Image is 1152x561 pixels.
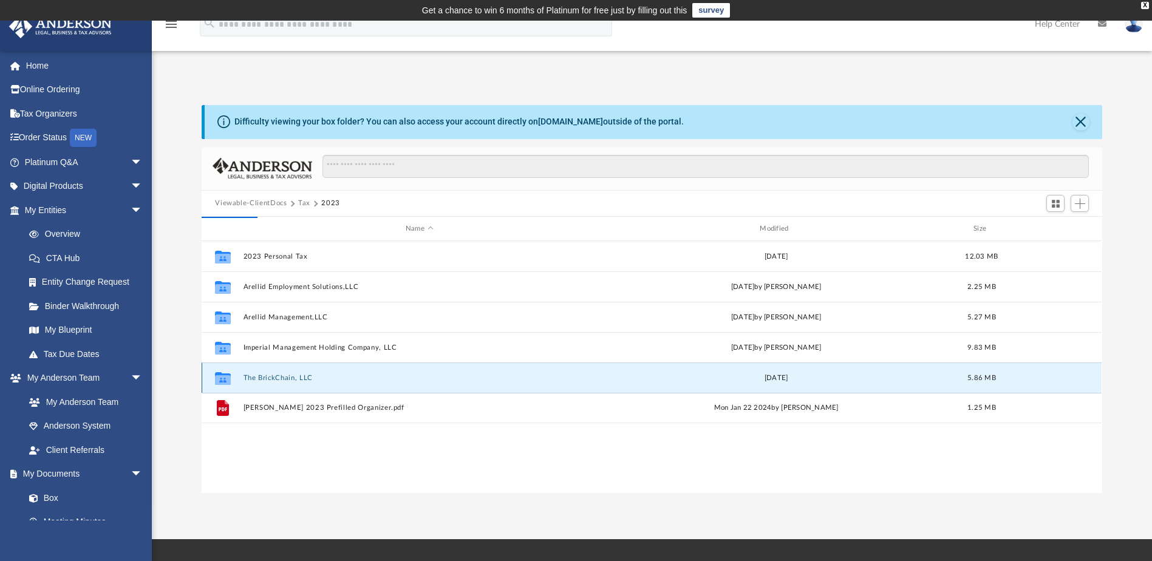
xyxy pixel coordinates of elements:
[17,486,149,510] a: Box
[322,155,1089,178] input: Search files and folders
[1125,15,1143,33] img: User Pic
[17,246,161,270] a: CTA Hub
[17,390,149,414] a: My Anderson Team
[692,3,730,18] a: survey
[601,403,952,414] div: Mon Jan 22 2024 by [PERSON_NAME]
[131,150,155,175] span: arrow_drop_down
[966,253,998,260] span: 12.03 MB
[9,78,161,102] a: Online Ordering
[9,174,161,199] a: Digital Productsarrow_drop_down
[1141,2,1149,9] div: close
[17,414,155,438] a: Anderson System
[244,404,595,412] button: [PERSON_NAME] 2023 Prefilled Organizer.pdf
[131,462,155,487] span: arrow_drop_down
[244,344,595,352] button: Imperial Management Holding Company, LLC
[321,198,340,209] button: 2023
[17,270,161,294] a: Entity Change Request
[234,115,684,128] div: Difficulty viewing your box folder? You can also access your account directly on outside of the p...
[17,294,161,318] a: Binder Walkthrough
[601,312,952,323] div: [DATE] by [PERSON_NAME]
[17,222,161,246] a: Overview
[9,101,161,126] a: Tax Organizers
[202,241,1102,492] div: grid
[601,282,952,293] div: [DATE] by [PERSON_NAME]
[967,344,996,351] span: 9.83 MB
[244,374,595,382] button: The BrickChain, LLC
[601,373,952,384] div: [DATE]
[9,198,161,222] a: My Entitiesarrow_drop_down
[203,16,216,30] i: search
[244,313,595,321] button: Arellid Management,LLC
[70,129,97,147] div: NEW
[164,17,179,32] i: menu
[1046,195,1065,212] button: Switch to Grid View
[164,23,179,32] a: menu
[422,3,687,18] div: Get a chance to win 6 months of Platinum for free just by filling out this
[131,366,155,391] span: arrow_drop_down
[967,405,996,412] span: 1.25 MB
[601,251,952,262] div: [DATE]
[131,198,155,223] span: arrow_drop_down
[967,314,996,321] span: 5.27 MB
[244,253,595,260] button: 2023 Personal Tax
[9,366,155,390] a: My Anderson Teamarrow_drop_down
[131,174,155,199] span: arrow_drop_down
[298,198,310,209] button: Tax
[5,15,115,38] img: Anderson Advisors Platinum Portal
[9,462,155,486] a: My Documentsarrow_drop_down
[215,198,287,209] button: Viewable-ClientDocs
[967,375,996,381] span: 5.86 MB
[1012,223,1097,234] div: id
[17,438,155,462] a: Client Referrals
[9,53,161,78] a: Home
[958,223,1006,234] div: Size
[1072,114,1089,131] button: Close
[207,223,237,234] div: id
[17,318,155,342] a: My Blueprint
[601,342,952,353] div: [DATE] by [PERSON_NAME]
[538,117,603,126] a: [DOMAIN_NAME]
[17,342,161,366] a: Tax Due Dates
[967,284,996,290] span: 2.25 MB
[244,283,595,291] button: Arellid Employment Solutions,LLC
[9,126,161,151] a: Order StatusNEW
[9,150,161,174] a: Platinum Q&Aarrow_drop_down
[17,510,155,534] a: Meeting Minutes
[1071,195,1089,212] button: Add
[243,223,595,234] div: Name
[600,223,952,234] div: Modified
